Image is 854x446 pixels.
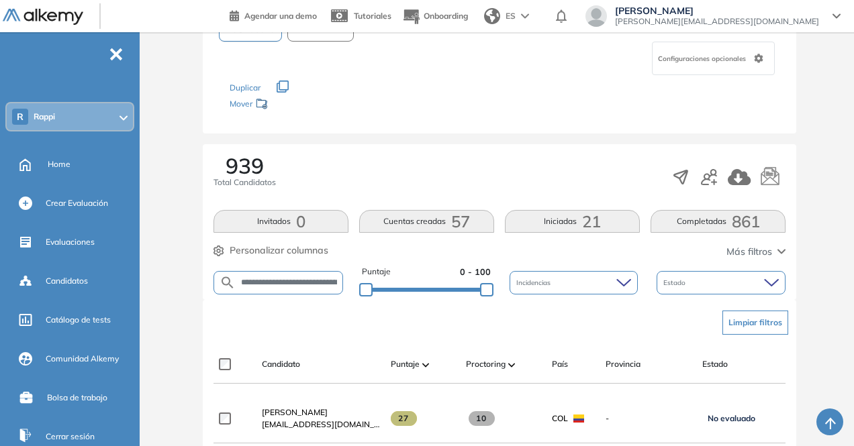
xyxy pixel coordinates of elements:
span: Agendar una demo [244,11,317,21]
span: No evaluado [708,413,755,424]
span: Catálogo de tests [46,314,111,326]
span: Bolsa de trabajo [47,392,107,404]
span: Puntaje [362,266,391,278]
span: Home [48,158,70,170]
span: 0 - 100 [460,266,491,278]
span: 10 [469,411,495,426]
img: [missing "en.ARROW_ALT" translation] [422,363,429,367]
span: R [17,111,23,122]
div: Configuraciones opcionales [652,42,775,75]
span: 939 [226,155,264,176]
span: Onboarding [424,11,468,21]
a: [PERSON_NAME] [262,406,380,419]
span: Personalizar columnas [230,243,328,258]
span: ES [506,10,516,22]
span: Evaluaciones [46,236,95,248]
span: Provincia [606,358,640,370]
span: Crear Evaluación [46,197,108,209]
a: Agendar una demo [230,7,317,23]
span: COL [552,412,568,425]
span: Duplicar [230,82,260,93]
span: 27 [391,411,417,426]
button: Más filtros [726,245,786,259]
img: SEARCH_ALT [220,274,236,291]
span: [PERSON_NAME][EMAIL_ADDRESS][DOMAIN_NAME] [615,16,819,27]
span: Estado [702,358,728,370]
span: [PERSON_NAME] [262,407,328,417]
span: Candidatos [46,275,88,287]
span: País [552,358,568,370]
span: Configuraciones opcionales [658,54,749,64]
button: Limpiar filtros [722,311,788,335]
button: Invitados0 [213,210,348,233]
span: Estado [663,278,688,288]
span: Total Candidatos [213,176,276,188]
img: world [484,8,500,24]
span: Candidato [262,358,300,370]
img: [missing "en.ARROW_ALT" translation] [508,363,515,367]
span: Puntaje [391,358,420,370]
div: Mover [230,93,364,117]
div: Estado [657,271,786,294]
span: Cerrar sesión [46,431,95,443]
img: arrow [521,13,529,19]
div: Incidencias [510,271,638,294]
button: Completadas861 [651,210,786,233]
span: Tutoriales [354,11,391,21]
img: Logo [3,9,83,25]
span: [EMAIL_ADDRESS][DOMAIN_NAME] [262,419,380,431]
button: Cuentas creadas57 [359,210,494,233]
button: Personalizar columnas [213,243,328,258]
span: Rappi [34,111,55,122]
span: Incidencias [516,278,553,288]
span: Proctoring [466,358,506,370]
span: [PERSON_NAME] [615,5,819,16]
img: COL [573,414,584,423]
span: Comunidad Alkemy [46,353,119,365]
button: Onboarding [402,2,468,31]
span: Más filtros [726,245,772,259]
span: - [606,412,692,425]
button: Iniciadas21 [505,210,640,233]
